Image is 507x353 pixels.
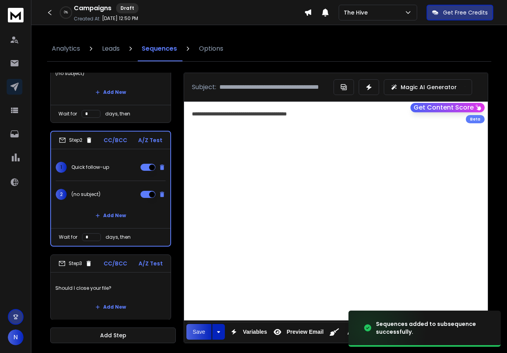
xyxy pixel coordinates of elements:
button: Add New [89,299,132,315]
p: Get Free Credits [443,9,488,16]
div: Step 3 [58,260,92,267]
p: days, then [106,234,131,240]
li: Step1CC/BCCA/Z Test(no subject)Add NewWait fordays, then [50,40,171,123]
button: Magic AI Generator [384,79,472,95]
p: Wait for [58,111,77,117]
p: (no subject) [55,62,166,84]
p: Wait for [59,234,77,240]
div: Sequences added to subsequence successfully. [376,320,491,336]
p: CC/BCC [104,260,127,267]
button: N [8,329,24,345]
p: Sequences [142,44,177,53]
p: Quick follow-up [71,164,109,170]
a: Leads [97,36,124,61]
p: Subject: [192,82,216,92]
p: Options [199,44,223,53]
p: (no subject) [71,191,100,198]
button: Save [186,324,212,340]
span: Variables [241,329,269,335]
p: Analytics [52,44,80,53]
li: Step3CC/BCCA/Z TestShould I close your file?Add New [50,254,171,320]
p: CC/BCC [104,136,127,144]
div: Beta [466,115,485,123]
p: A/Z Test [138,136,162,144]
button: Clean HTML [327,324,342,340]
img: image [348,305,427,351]
a: Options [194,36,228,61]
a: Analytics [47,36,85,61]
p: days, then [105,111,130,117]
p: The Hive [344,9,371,16]
button: Add New [89,208,132,223]
button: Preview Email [270,324,325,340]
p: Magic AI Generator [401,83,457,91]
p: A/Z Test [139,260,163,267]
p: Leads [102,44,120,53]
li: Step2CC/BCCA/Z Test1Quick follow-up2(no subject)Add NewWait fordays, then [50,131,171,247]
button: Get Content Score [410,103,485,112]
h1: Campaigns [74,4,111,13]
p: Should I close your file? [55,277,166,299]
button: Add New [89,84,132,100]
button: Get Free Credits [427,5,493,20]
button: Add Step [50,327,176,343]
p: 0 % [64,10,68,15]
button: Variables [226,324,269,340]
a: Sequences [137,36,182,61]
span: Preview Email [285,329,325,335]
div: Step 2 [59,137,93,144]
div: Draft [116,3,139,13]
img: logo [8,8,24,22]
p: [DATE] 12:50 PM [102,15,138,22]
span: 1 [56,162,67,173]
span: 2 [56,189,67,200]
p: Created At: [74,16,100,22]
